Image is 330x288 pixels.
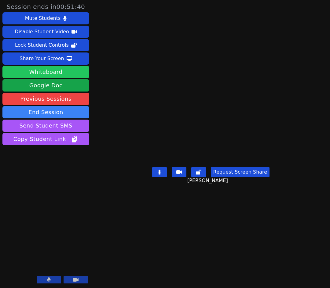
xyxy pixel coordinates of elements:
[2,106,89,118] button: End Session
[20,54,64,63] div: Share Your Screen
[211,167,269,177] button: Request Screen Share
[7,2,85,11] span: Session ends in
[57,3,85,10] time: 00:51:40
[15,27,69,37] div: Disable Student Video
[2,52,89,65] button: Share Your Screen
[2,93,89,105] a: Previous Sessions
[2,79,89,92] a: Google Doc
[2,120,89,132] button: Send Student SMS
[2,12,89,24] button: Mute Students
[15,40,69,50] div: Lock Student Controls
[2,26,89,38] button: Disable Student Video
[2,39,89,51] button: Lock Student Controls
[2,66,89,78] button: Whiteboard
[25,13,61,23] div: Mute Students
[13,135,78,143] span: Copy Student Link
[2,133,89,145] button: Copy Student Link
[187,177,229,184] span: [PERSON_NAME]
